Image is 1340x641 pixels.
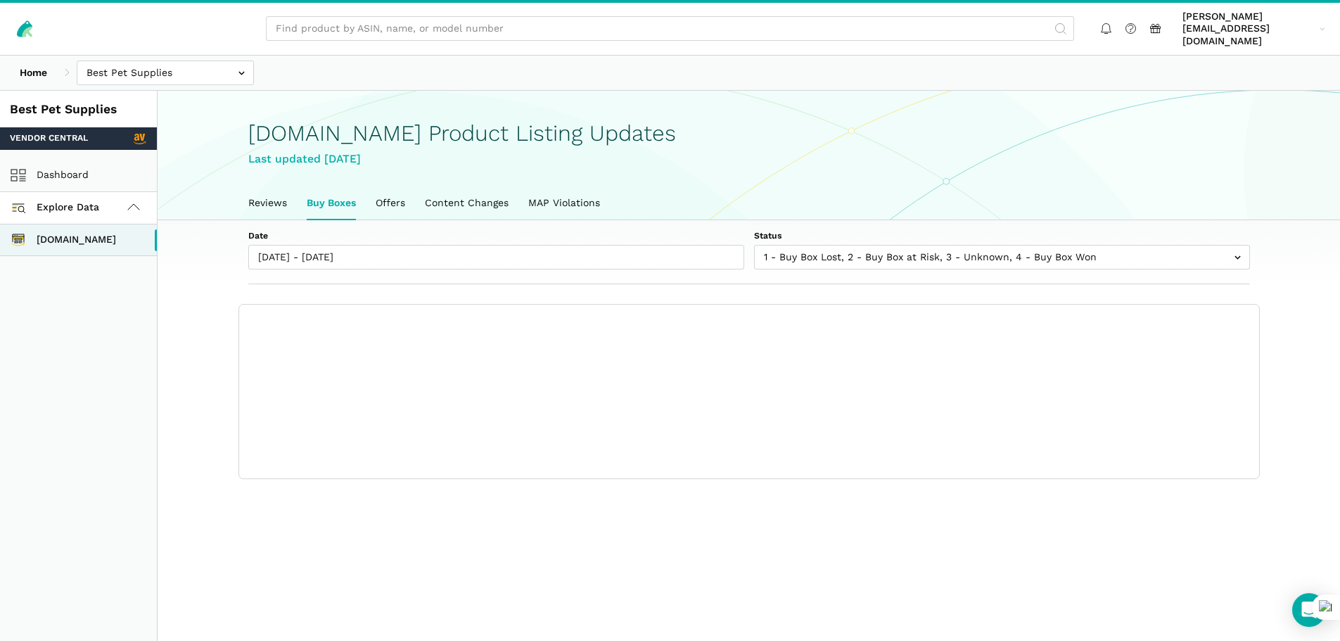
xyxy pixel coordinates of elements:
[754,245,1250,269] input: 1 - Buy Box Lost, 2 - Buy Box at Risk, 3 - Unknown, 4 - Buy Box Won
[10,61,57,85] a: Home
[1178,8,1330,50] a: [PERSON_NAME][EMAIL_ADDRESS][DOMAIN_NAME]
[297,187,366,220] a: Buy Boxes
[518,187,610,220] a: MAP Violations
[248,151,1250,168] div: Last updated [DATE]
[366,187,415,220] a: Offers
[415,187,518,220] a: Content Changes
[1292,593,1326,627] div: Open Intercom Messenger
[15,199,99,216] span: Explore Data
[238,187,297,220] a: Reviews
[1182,11,1315,48] span: [PERSON_NAME][EMAIL_ADDRESS][DOMAIN_NAME]
[754,230,1250,243] label: Status
[77,61,254,85] input: Best Pet Supplies
[10,132,88,145] span: Vendor Central
[248,121,1250,146] h1: [DOMAIN_NAME] Product Listing Updates
[266,16,1074,41] input: Find product by ASIN, name, or model number
[10,101,147,118] div: Best Pet Supplies
[248,230,744,243] label: Date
